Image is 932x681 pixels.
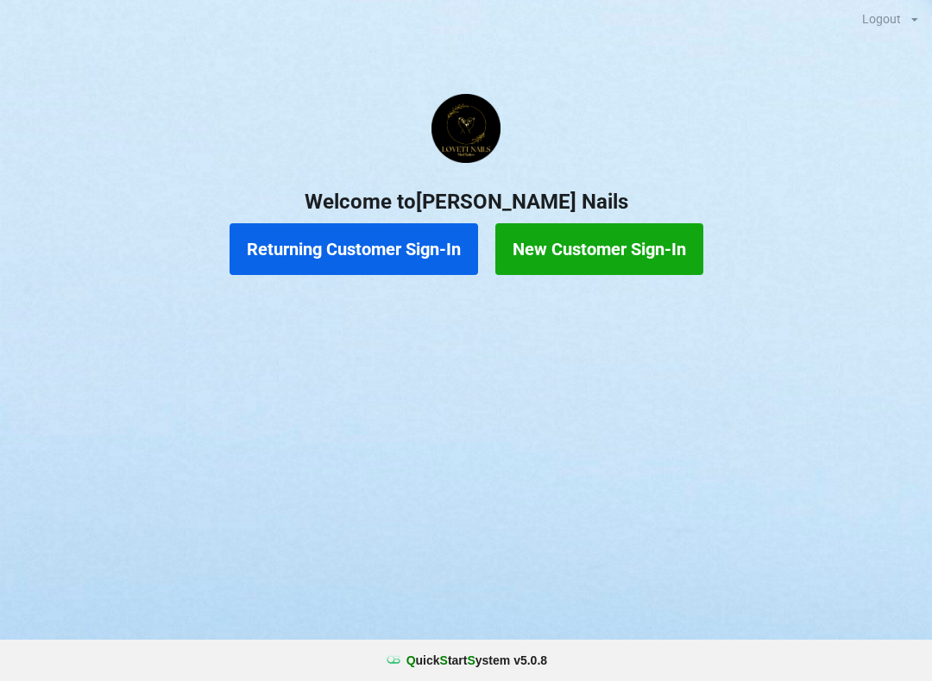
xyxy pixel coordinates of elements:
[406,652,547,669] b: uick tart ystem v 5.0.8
[431,94,501,163] img: Lovett1.png
[440,653,448,667] span: S
[495,223,703,275] button: New Customer Sign-In
[467,653,475,667] span: S
[406,653,416,667] span: Q
[385,652,402,669] img: favicon.ico
[862,13,901,25] div: Logout
[230,223,478,275] button: Returning Customer Sign-In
